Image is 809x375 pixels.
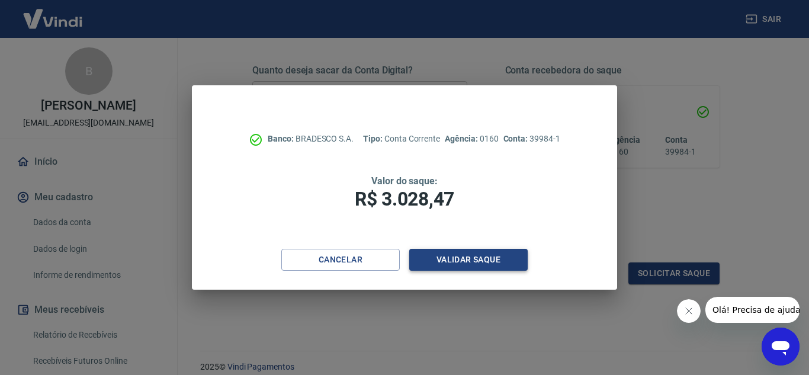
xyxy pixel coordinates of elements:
[281,249,400,271] button: Cancelar
[445,133,498,145] p: 0160
[409,249,528,271] button: Validar saque
[705,297,800,323] iframe: Mensagem da empresa
[762,328,800,366] iframe: Botão para abrir a janela de mensagens
[268,133,354,145] p: BRADESCO S.A.
[677,299,701,323] iframe: Fechar mensagem
[445,134,480,143] span: Agência:
[371,175,438,187] span: Valor do saque:
[503,134,530,143] span: Conta:
[363,134,384,143] span: Tipo:
[268,134,296,143] span: Banco:
[503,133,560,145] p: 39984-1
[7,8,99,18] span: Olá! Precisa de ajuda?
[355,188,454,210] span: R$ 3.028,47
[363,133,440,145] p: Conta Corrente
